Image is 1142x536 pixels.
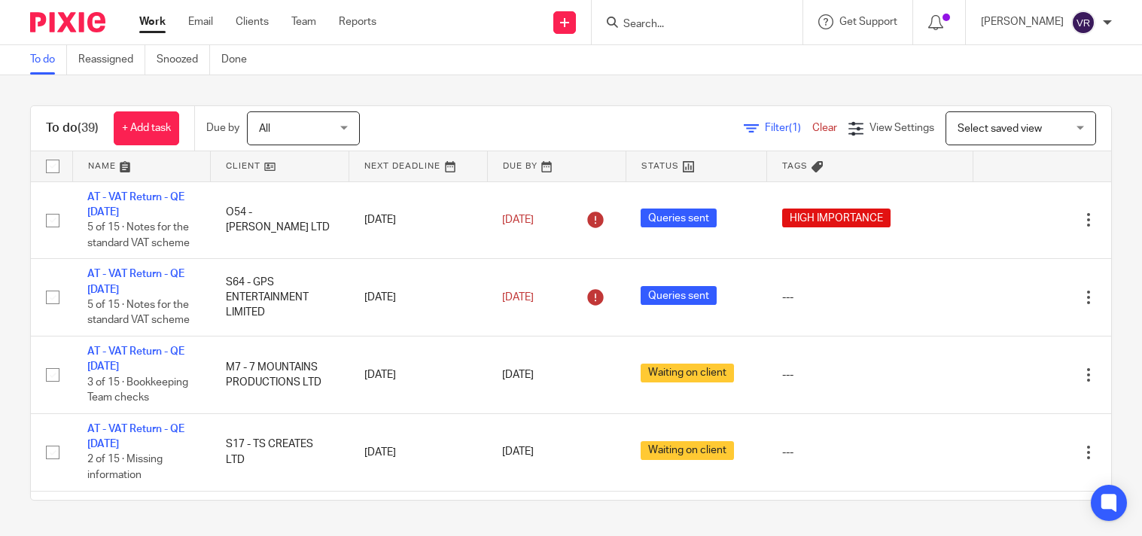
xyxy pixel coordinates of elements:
[211,259,349,337] td: S64 - GPS ENTERTAINMENT LIMITED
[206,120,239,136] p: Due by
[87,192,184,218] a: AT - VAT Return - QE [DATE]
[188,14,213,29] a: Email
[349,259,488,337] td: [DATE]
[1071,11,1095,35] img: svg%3E
[339,14,376,29] a: Reports
[958,123,1042,134] span: Select saved view
[30,45,67,75] a: To do
[641,441,734,460] span: Waiting on client
[349,181,488,259] td: [DATE]
[502,292,534,303] span: [DATE]
[87,222,190,248] span: 5 of 15 · Notes for the standard VAT scheme
[349,413,488,491] td: [DATE]
[87,269,184,294] a: AT - VAT Return - QE [DATE]
[78,122,99,134] span: (39)
[981,14,1064,29] p: [PERSON_NAME]
[139,14,166,29] a: Work
[211,413,349,491] td: S17 - TS CREATES LTD
[211,181,349,259] td: O54 - [PERSON_NAME] LTD
[114,111,179,145] a: + Add task
[46,120,99,136] h1: To do
[782,209,891,227] span: HIGH IMPORTANCE
[782,162,808,170] span: Tags
[502,370,534,380] span: [DATE]
[782,445,958,460] div: ---
[641,286,717,305] span: Queries sent
[641,364,734,382] span: Waiting on client
[789,123,801,133] span: (1)
[765,123,812,133] span: Filter
[812,123,837,133] a: Clear
[291,14,316,29] a: Team
[782,290,958,305] div: ---
[157,45,210,75] a: Snoozed
[221,45,258,75] a: Done
[87,377,188,404] span: 3 of 15 · Bookkeeping Team checks
[839,17,897,27] span: Get Support
[502,215,534,225] span: [DATE]
[87,300,190,326] span: 5 of 15 · Notes for the standard VAT scheme
[211,337,349,414] td: M7 - 7 MOUNTAINS PRODUCTIONS LTD
[259,123,270,134] span: All
[622,18,757,32] input: Search
[236,14,269,29] a: Clients
[349,337,488,414] td: [DATE]
[502,447,534,458] span: [DATE]
[30,12,105,32] img: Pixie
[782,367,958,382] div: ---
[78,45,145,75] a: Reassigned
[87,346,184,372] a: AT - VAT Return - QE [DATE]
[641,209,717,227] span: Queries sent
[869,123,934,133] span: View Settings
[87,455,163,481] span: 2 of 15 · Missing information
[87,424,184,449] a: AT - VAT Return - QE [DATE]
